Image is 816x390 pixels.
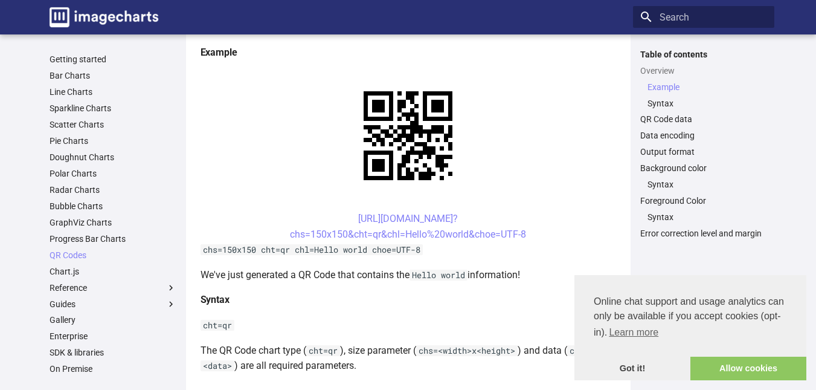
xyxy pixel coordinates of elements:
[50,266,176,277] a: Chart.js
[633,6,774,28] input: Search
[50,363,176,374] a: On Premise
[50,282,176,293] label: Reference
[640,195,767,206] a: Foreground Color
[640,212,767,223] nav: Foreground Color
[201,292,616,308] h4: Syntax
[50,168,176,179] a: Polar Charts
[201,45,616,60] h4: Example
[607,323,660,342] a: learn more about cookies
[50,54,176,65] a: Getting started
[50,86,176,97] a: Line Charts
[416,345,518,356] code: chs=<width>x<height>
[640,163,767,174] a: Background color
[290,213,526,240] a: [URL][DOMAIN_NAME]?chs=150x150&cht=qr&chl=Hello%20world&choe=UTF-8
[574,357,690,381] a: dismiss cookie message
[50,184,176,195] a: Radar Charts
[306,345,340,356] code: cht=qr
[640,114,767,125] a: QR Code data
[45,2,163,32] a: Image-Charts documentation
[50,152,176,163] a: Doughnut Charts
[50,233,176,244] a: Progress Bar Charts
[50,135,176,146] a: Pie Charts
[50,70,176,81] a: Bar Charts
[647,212,767,223] a: Syntax
[50,331,176,342] a: Enterprise
[50,314,176,325] a: Gallery
[594,294,787,342] span: Online chat support and usage analytics can only be available if you accept cookies (opt-in).
[50,347,176,358] a: SDK & libraries
[690,357,806,381] a: allow cookies
[201,244,423,255] code: chs=150x150 cht=qr chl=Hello world choe=UTF-8
[640,228,767,239] a: Error correction level and margin
[640,146,767,157] a: Output format
[50,299,176,310] label: Guides
[640,179,767,190] nav: Background color
[201,267,616,283] p: We've just generated a QR Code that contains the information!
[201,320,234,331] code: cht=qr
[201,343,616,374] p: The QR Code chart type ( ), size parameter ( ) and data ( ) are all required parameters.
[50,119,176,130] a: Scatter Charts
[50,7,158,27] img: logo
[410,270,467,281] code: Hello world
[50,201,176,212] a: Bubble Charts
[574,275,806,380] div: cookieconsent
[342,70,474,201] img: chart
[647,82,767,93] a: Example
[633,49,774,60] label: Table of contents
[50,217,176,228] a: GraphViz Charts
[640,82,767,109] nav: Overview
[647,179,767,190] a: Syntax
[640,130,767,141] a: Data encoding
[640,65,767,76] a: Overview
[50,103,176,114] a: Sparkline Charts
[647,98,767,109] a: Syntax
[633,49,774,239] nav: Table of contents
[50,250,176,261] a: QR Codes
